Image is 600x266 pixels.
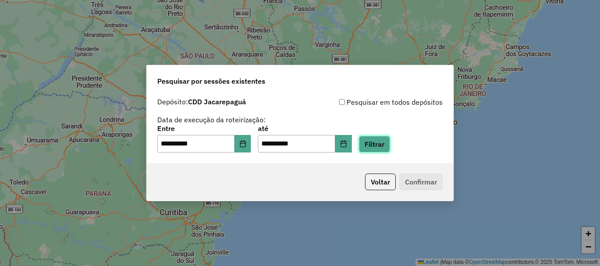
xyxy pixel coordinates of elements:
[157,123,251,134] label: Entre
[335,135,352,153] button: Choose Date
[258,123,351,134] label: até
[188,97,246,106] strong: CDD Jacarepaguá
[157,96,246,107] label: Depósito:
[359,136,390,153] button: Filtrar
[365,174,396,190] button: Voltar
[157,114,266,125] label: Data de execução da roteirização:
[157,76,265,86] span: Pesquisar por sessões existentes
[300,97,443,107] div: Pesquisar em todos depósitos
[235,135,251,153] button: Choose Date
